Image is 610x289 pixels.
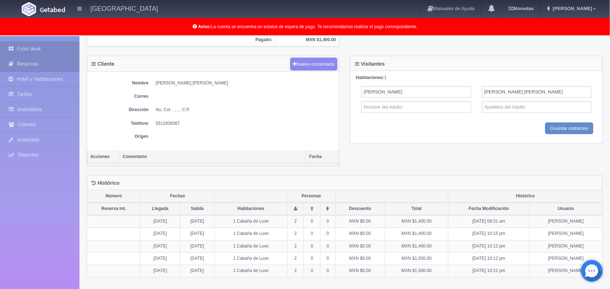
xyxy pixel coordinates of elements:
[90,4,158,13] h4: [GEOGRAPHIC_DATA]
[87,151,120,163] th: Acciones
[335,228,385,240] td: MXN $0.00
[287,265,304,277] td: 2
[482,86,592,98] input: Apellidos del Adulto
[215,240,287,253] td: 1 Cabaña de Luxe
[287,253,304,265] td: 2
[141,228,180,240] td: [DATE]
[529,215,602,228] td: [PERSON_NAME]
[529,253,602,265] td: [PERSON_NAME]
[180,203,215,215] th: Salida
[304,228,320,240] td: 0
[320,253,335,265] td: 0
[385,228,448,240] td: MXN $1,400.00
[287,228,304,240] td: 2
[156,80,335,86] dd: [PERSON_NAME] [PERSON_NAME]
[215,215,287,228] td: 1 Cabaña de Luxe
[141,203,180,215] th: Llegada
[361,86,471,98] input: Nombre del Adulto
[22,2,36,16] img: Getabed
[141,253,180,265] td: [DATE]
[180,240,215,253] td: [DATE]
[198,24,211,29] b: Aviso:
[448,253,530,265] td: [DATE] 10:12 pm
[287,240,304,253] td: 2
[141,240,180,253] td: [DATE]
[356,75,597,81] div: 1
[87,34,276,46] th: Pagado:
[551,6,592,11] span: [PERSON_NAME]
[306,151,339,163] th: Fecha
[290,58,338,71] button: Nuevo comentario
[156,121,335,127] dd: 5512939367
[91,181,120,186] h4: Histórico
[215,203,287,215] th: Habitaciones
[91,80,149,86] dt: Nombre
[482,101,592,113] input: Apellidos del Adulto
[448,203,530,215] th: Fecha Modificación
[448,215,530,228] td: [DATE] 09:31 am
[276,34,339,46] th: MXN $1,400.00
[448,265,530,277] td: [DATE] 10:12 pm
[335,265,385,277] td: MXN $0.00
[529,265,602,277] td: [PERSON_NAME]
[508,6,534,11] b: Monedas
[91,134,149,140] dt: Origen
[355,61,385,67] h4: Visitantes
[91,61,115,67] h4: Cliente
[529,240,602,253] td: [PERSON_NAME]
[287,191,335,203] th: Personas
[335,253,385,265] td: MXN $0.00
[156,107,335,113] dd: No, Col. , , , , C.P.
[215,265,287,277] td: 1 Cabaña de Luxe
[529,228,602,240] td: [PERSON_NAME]
[180,228,215,240] td: [DATE]
[320,228,335,240] td: 0
[91,107,149,113] dt: Dirección
[120,151,306,163] th: Comentario
[287,215,304,228] td: 2
[385,240,448,253] td: MXN $1,400.00
[215,228,287,240] td: 1 Cabaña de Luxe
[304,240,320,253] td: 0
[335,240,385,253] td: MXN $0.00
[545,123,594,135] input: Guardar visitantes
[356,75,385,80] strong: Habitaciones:
[215,253,287,265] td: 1 Cabaña de Luxe
[361,101,471,113] input: Nombre del Adulto
[385,253,448,265] td: MXN $1,500.00
[304,253,320,265] td: 0
[385,215,448,228] td: MXN $1,400.00
[335,203,385,215] th: Descuento
[87,203,141,215] th: Reserva Int.
[385,203,448,215] th: Total
[91,93,149,100] dt: Correo
[448,240,530,253] td: [DATE] 10:12 pm
[448,228,530,240] td: [DATE] 10:15 pm
[529,203,602,215] th: Usuario
[385,265,448,277] td: MXN $1,500.00
[180,215,215,228] td: [DATE]
[180,253,215,265] td: [DATE]
[304,265,320,277] td: 0
[304,215,320,228] td: 0
[87,191,141,203] th: Número
[141,265,180,277] td: [DATE]
[141,215,180,228] td: [DATE]
[320,240,335,253] td: 0
[180,265,215,277] td: [DATE]
[40,7,65,12] img: Getabed
[448,191,602,203] th: Histórico
[335,215,385,228] td: MXN $0.00
[320,215,335,228] td: 0
[141,191,215,203] th: Fechas
[320,265,335,277] td: 0
[91,121,149,127] dt: Teléfono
